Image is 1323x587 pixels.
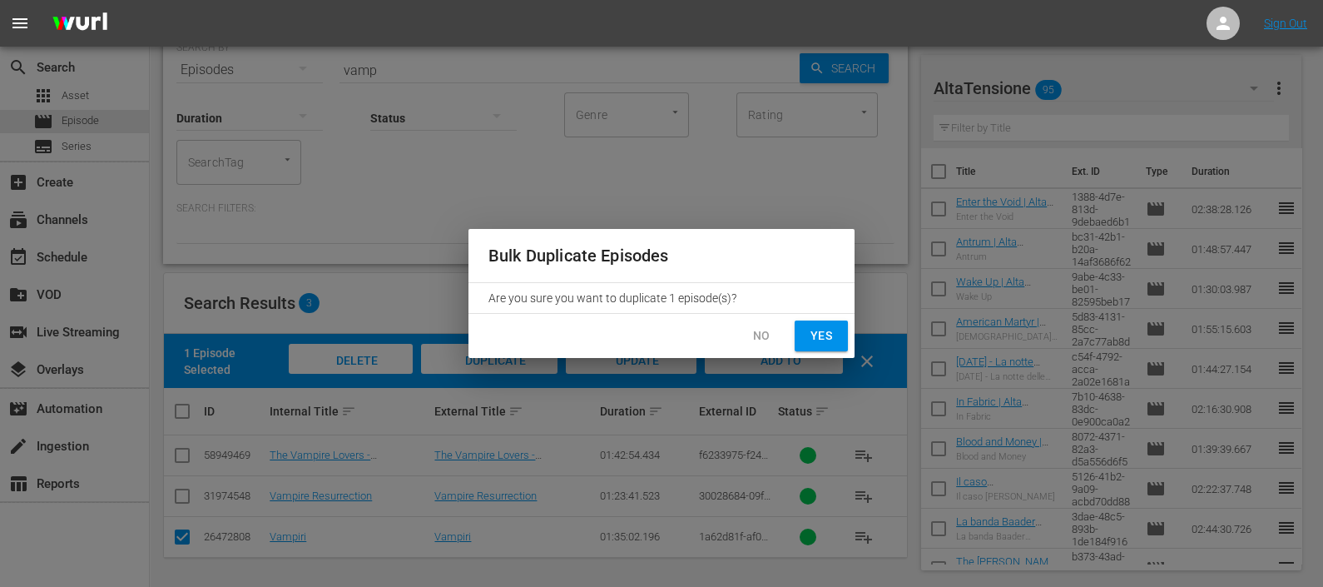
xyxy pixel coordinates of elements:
div: Are you sure you want to duplicate 1 episode(s)? [468,283,855,313]
span: Yes [808,326,835,346]
img: ans4CAIJ8jUAAAAAAAAAAAAAAAAAAAAAAAAgQb4GAAAAAAAAAAAAAAAAAAAAAAAAJMjXAAAAAAAAAAAAAAAAAAAAAAAAgAT5G... [40,4,120,43]
span: No [748,326,775,346]
a: Sign Out [1264,17,1307,30]
span: menu [10,13,30,33]
button: No [735,321,788,351]
h2: Bulk Duplicate Episodes [488,242,835,269]
button: Yes [795,321,848,351]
